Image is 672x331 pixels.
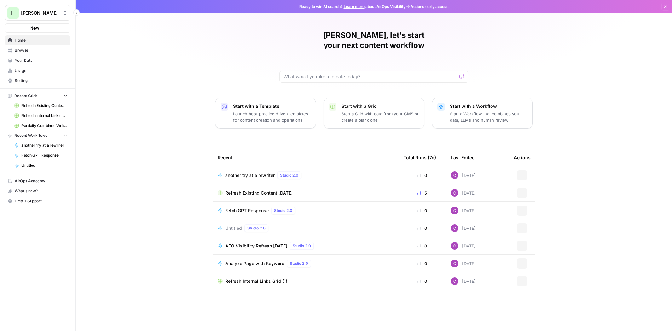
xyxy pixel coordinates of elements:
[225,172,275,178] span: another try at a rewriter
[344,4,365,9] a: Learn more
[404,190,441,196] div: 5
[5,186,70,196] button: What's new?
[5,35,70,45] a: Home
[15,78,67,84] span: Settings
[233,111,311,123] p: Launch best-practice driven templates for content creation and operations
[404,207,441,214] div: 0
[451,207,476,214] div: [DATE]
[12,111,70,121] a: Refresh Internal Links Grid (1)
[218,242,393,250] a: AEO VIsibility Refresh [DATE]Studio 2.0
[218,207,393,214] a: Fetch GPT ResponseStudio 2.0
[5,176,70,186] a: AirOps Academy
[21,142,67,148] span: another try at a rewriter
[404,149,436,166] div: Total Runs (7d)
[15,48,67,53] span: Browse
[411,4,449,9] span: Actions early access
[404,172,441,178] div: 0
[12,160,70,171] a: Untitled
[233,103,311,109] p: Start with a Template
[12,140,70,150] a: another try at a rewriter
[218,278,393,284] a: Refresh Internal Links Grid (1)
[514,149,531,166] div: Actions
[5,55,70,66] a: Your Data
[451,189,458,197] img: lfe6qmc50w30utgkmhcdgn0017qz
[12,101,70,111] a: Refresh Existing Content [DATE]
[451,149,475,166] div: Last Edited
[215,98,316,129] button: Start with a TemplateLaunch best-practice driven templates for content creation and operations
[451,171,476,179] div: [DATE]
[218,260,393,267] a: Analyze Page with KeywordStudio 2.0
[11,9,15,17] span: H
[280,172,298,178] span: Studio 2.0
[218,171,393,179] a: another try at a rewriterStudio 2.0
[30,25,39,31] span: New
[21,10,59,16] span: [PERSON_NAME]
[218,224,393,232] a: UntitledStudio 2.0
[274,208,292,213] span: Studio 2.0
[218,149,393,166] div: Recent
[5,5,70,21] button: Workspace: Hasbrook
[432,98,533,129] button: Start with a WorkflowStart a Workflow that combines your data, LLMs and human review
[451,224,476,232] div: [DATE]
[225,225,242,231] span: Untitled
[404,260,441,267] div: 0
[225,278,287,284] span: Refresh Internal Links Grid (1)
[451,171,458,179] img: lfe6qmc50w30utgkmhcdgn0017qz
[342,111,419,123] p: Start a Grid with data from your CMS or create a blank one
[12,121,70,131] a: Partially Combined Writer Grid
[293,243,311,249] span: Studio 2.0
[5,196,70,206] button: Help + Support
[404,278,441,284] div: 0
[290,261,308,266] span: Studio 2.0
[451,260,476,267] div: [DATE]
[218,190,393,196] a: Refresh Existing Content [DATE]
[247,225,266,231] span: Studio 2.0
[15,198,67,204] span: Help + Support
[451,242,458,250] img: lfe6qmc50w30utgkmhcdgn0017qz
[279,30,468,50] h1: [PERSON_NAME], let's start your next content workflow
[451,207,458,214] img: lfe6qmc50w30utgkmhcdgn0017qz
[451,277,476,285] div: [DATE]
[299,4,405,9] span: Ready to win AI search? about AirOps Visibility
[5,66,70,76] a: Usage
[451,277,458,285] img: lfe6qmc50w30utgkmhcdgn0017qz
[15,178,67,184] span: AirOps Academy
[451,242,476,250] div: [DATE]
[5,23,70,33] button: New
[5,76,70,86] a: Settings
[324,98,424,129] button: Start with a GridStart a Grid with data from your CMS or create a blank one
[5,131,70,140] button: Recent Workflows
[12,150,70,160] a: Fetch GPT Response
[15,68,67,73] span: Usage
[451,260,458,267] img: lfe6qmc50w30utgkmhcdgn0017qz
[450,111,527,123] p: Start a Workflow that combines your data, LLMs and human review
[225,260,284,267] span: Analyze Page with Keyword
[21,153,67,158] span: Fetch GPT Response
[21,123,67,129] span: Partially Combined Writer Grid
[15,38,67,43] span: Home
[225,190,293,196] span: Refresh Existing Content [DATE]
[342,103,419,109] p: Start with a Grid
[451,224,458,232] img: lfe6qmc50w30utgkmhcdgn0017qz
[450,103,527,109] p: Start with a Workflow
[5,91,70,101] button: Recent Grids
[225,207,269,214] span: Fetch GPT Response
[21,163,67,168] span: Untitled
[21,113,67,119] span: Refresh Internal Links Grid (1)
[404,243,441,249] div: 0
[21,103,67,108] span: Refresh Existing Content [DATE]
[451,189,476,197] div: [DATE]
[404,225,441,231] div: 0
[14,93,37,99] span: Recent Grids
[225,243,287,249] span: AEO VIsibility Refresh [DATE]
[14,133,47,138] span: Recent Workflows
[15,58,67,63] span: Your Data
[284,73,457,80] input: What would you like to create today?
[5,45,70,55] a: Browse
